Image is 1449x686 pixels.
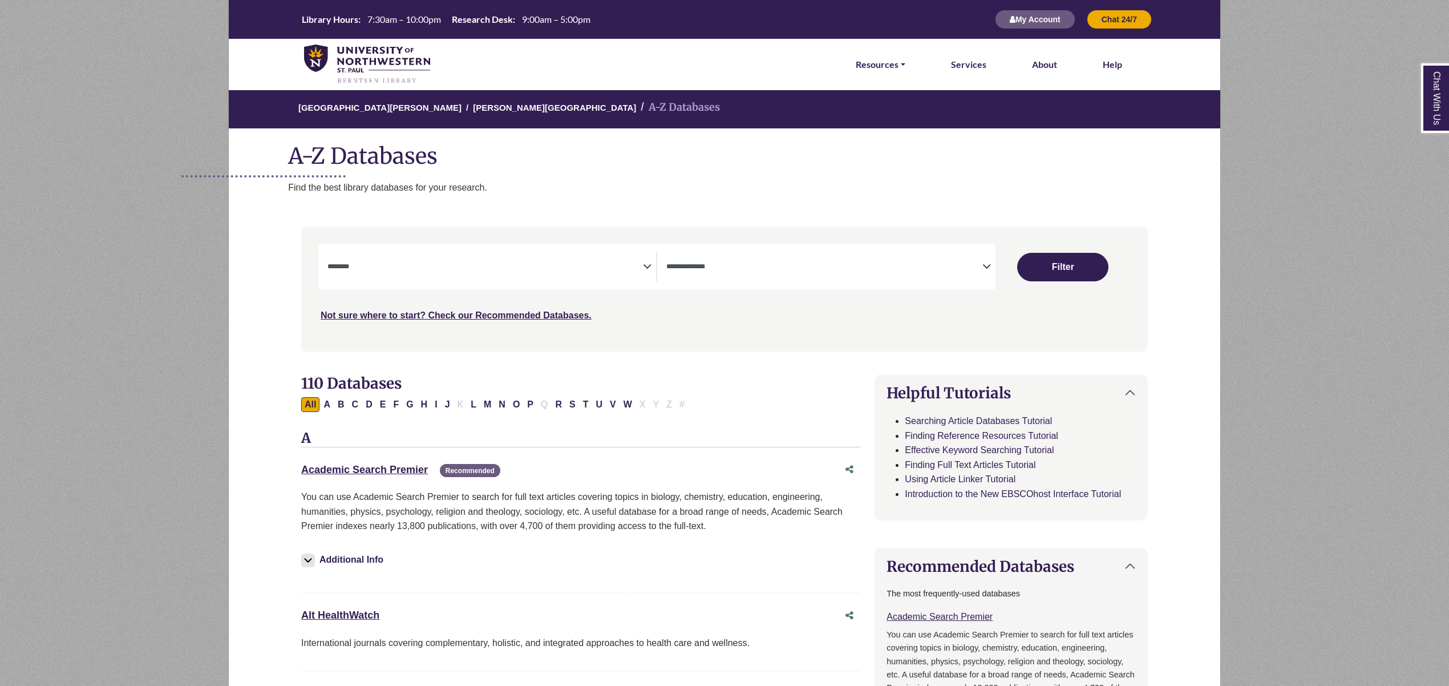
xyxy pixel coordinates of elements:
[403,397,416,412] button: Filter Results G
[905,474,1015,484] a: Using Article Linker Tutorial
[580,397,592,412] button: Filter Results T
[301,464,428,475] a: Academic Search Premier
[390,397,402,412] button: Filter Results F
[875,548,1147,584] button: Recommended Databases
[838,605,861,627] button: Share this database
[509,397,523,412] button: Filter Results O
[480,397,495,412] button: Filter Results M
[887,612,993,622] a: Academic Search Premier
[301,636,861,651] p: International journals covering complementary, holistic, and integrated approaches to health care...
[327,263,643,272] textarea: Search
[301,227,1148,351] nav: Search filters
[1087,14,1152,24] a: Chat 24/7
[467,397,480,412] button: Filter Results L
[304,45,430,84] img: library_home
[301,610,379,621] a: Alt HealthWatch
[297,13,595,24] table: Hours Today
[418,397,431,412] button: Filter Results H
[440,464,500,477] span: Recommended
[297,13,595,26] a: Hours Today
[887,587,1136,600] p: The most frequently-used databases
[320,397,334,412] button: Filter Results A
[301,490,861,534] p: You can use Academic Search Premier to search for full text articles covering topics in biology, ...
[995,10,1075,29] button: My Account
[620,397,636,412] button: Filter Results W
[1087,10,1152,29] button: Chat 24/7
[636,99,720,116] li: A-Z Databases
[301,399,689,409] div: Alpha-list to filter by first letter of database name
[995,14,1075,24] a: My Account
[321,310,592,320] a: Not sure where to start? Check our Recommended Databases.
[377,397,390,412] button: Filter Results E
[431,397,440,412] button: Filter Results I
[524,397,537,412] button: Filter Results P
[905,431,1058,441] a: Finding Reference Resources Tutorial
[552,397,565,412] button: Filter Results R
[522,14,590,25] span: 9:00am – 5:00pm
[875,375,1147,411] button: Helpful Tutorials
[447,13,516,25] th: Research Desk:
[856,57,905,72] a: Resources
[228,89,1220,128] nav: breadcrumb
[905,445,1054,455] a: Effective Keyword Searching Tutorial
[606,397,620,412] button: Filter Results V
[1032,57,1057,72] a: About
[349,397,362,412] button: Filter Results C
[301,397,319,412] button: All
[229,134,1220,169] h1: A-Z Databases
[301,374,402,393] span: 110 Databases
[298,101,462,112] a: [GEOGRAPHIC_DATA][PERSON_NAME]
[288,180,1220,195] p: Find the best library databases for your research.
[592,397,606,412] button: Filter Results U
[905,489,1121,499] a: Introduction to the New EBSCOhost Interface Tutorial
[951,57,986,72] a: Services
[566,397,579,412] button: Filter Results S
[297,13,361,25] th: Library Hours:
[367,14,441,25] span: 7:30am – 10:00pm
[905,460,1035,470] a: Finding Full Text Articles Tutorial
[334,397,348,412] button: Filter Results B
[1017,253,1108,281] button: Submit for Search Results
[666,263,982,272] textarea: Search
[495,397,509,412] button: Filter Results N
[301,552,387,568] button: Additional Info
[838,459,861,481] button: Share this database
[362,397,376,412] button: Filter Results D
[301,430,861,447] h3: A
[905,416,1052,426] a: Searching Article Databases Tutorial
[1103,57,1122,72] a: Help
[473,101,636,112] a: [PERSON_NAME][GEOGRAPHIC_DATA]
[442,397,454,412] button: Filter Results J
